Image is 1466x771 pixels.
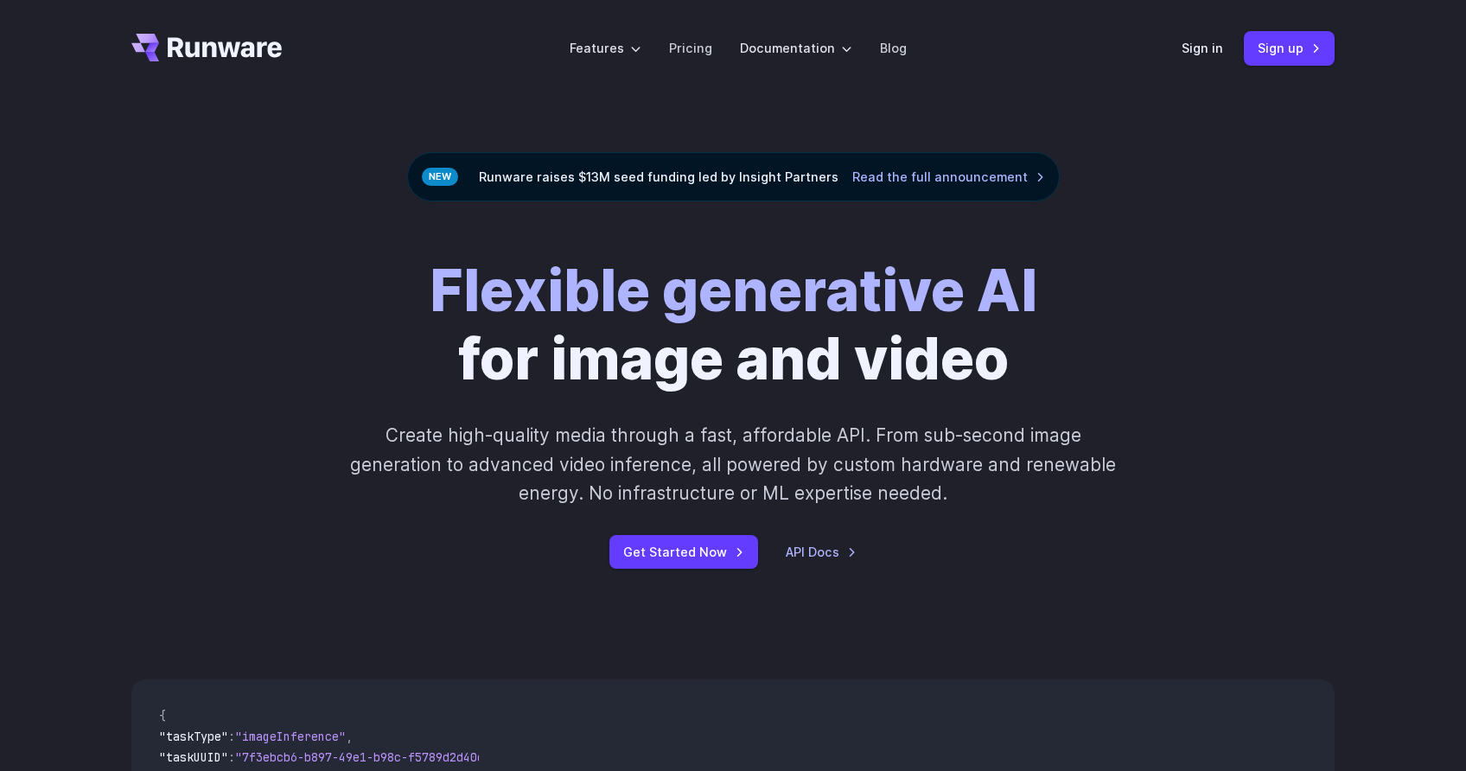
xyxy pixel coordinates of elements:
span: "taskType" [159,729,228,744]
strong: Flexible generative AI [430,256,1037,325]
span: "taskUUID" [159,749,228,765]
span: "imageInference" [235,729,346,744]
a: Get Started Now [609,535,758,569]
span: : [228,729,235,744]
a: Read the full announcement [852,167,1045,187]
a: Sign in [1182,38,1223,58]
span: : [228,749,235,765]
a: API Docs [786,542,857,562]
label: Documentation [740,38,852,58]
a: Sign up [1244,31,1335,65]
h1: for image and video [430,257,1037,393]
span: { [159,708,166,723]
a: Blog [880,38,907,58]
div: Runware raises $13M seed funding led by Insight Partners [407,152,1060,201]
label: Features [570,38,641,58]
a: Go to / [131,34,282,61]
p: Create high-quality media through a fast, affordable API. From sub-second image generation to adv... [348,421,1119,507]
a: Pricing [669,38,712,58]
span: "7f3ebcb6-b897-49e1-b98c-f5789d2d40d7" [235,749,498,765]
span: , [346,729,353,744]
